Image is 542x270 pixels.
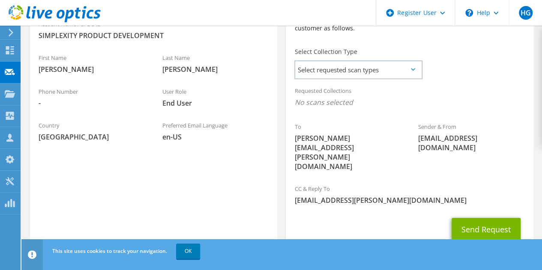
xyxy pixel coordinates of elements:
[286,118,410,175] div: To
[418,134,525,152] span: [EMAIL_ADDRESS][DOMAIN_NAME]
[294,98,524,107] span: No scans selected
[154,49,278,78] div: Last Name
[162,132,269,142] span: en-US
[30,83,154,112] div: Phone Number
[30,116,154,146] div: Country
[30,49,154,78] div: First Name
[162,98,269,108] span: End User
[294,196,524,205] span: [EMAIL_ADDRESS][PERSON_NAME][DOMAIN_NAME]
[452,218,521,241] button: Send Request
[39,98,145,108] span: -
[52,247,167,255] span: This site uses cookies to track your navigation.
[294,134,401,171] span: [PERSON_NAME][EMAIL_ADDRESS][PERSON_NAME][DOMAIN_NAME]
[286,180,533,209] div: CC & Reply To
[286,82,533,113] div: Requested Collections
[39,65,145,74] span: [PERSON_NAME]
[154,83,278,112] div: User Role
[465,9,473,17] svg: \n
[294,47,357,56] label: Select Collection Type
[519,6,533,20] span: HG
[410,118,533,157] div: Sender & From
[39,132,145,142] span: [GEOGRAPHIC_DATA]
[30,15,277,45] div: Account Name / SFDC ID
[162,65,269,74] span: [PERSON_NAME]
[39,31,269,40] span: SIMPLEXITY PRODUCT DEVELOPMENT
[176,243,200,259] a: OK
[154,116,278,146] div: Preferred Email Language
[295,61,421,78] span: Select requested scan types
